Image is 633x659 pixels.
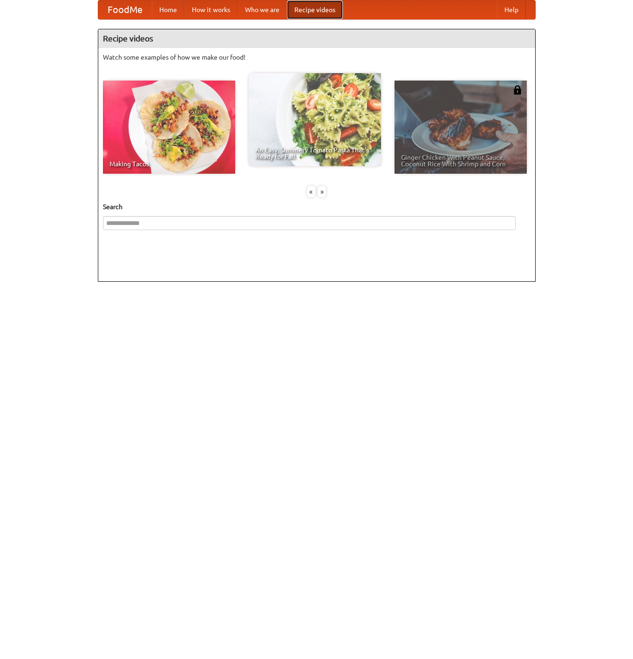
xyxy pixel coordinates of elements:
a: Home [152,0,184,19]
img: 483408.png [513,85,522,95]
a: Recipe videos [287,0,343,19]
h5: Search [103,202,531,211]
a: How it works [184,0,238,19]
div: « [307,186,315,197]
h4: Recipe videos [98,29,535,48]
div: » [318,186,326,197]
a: An Easy, Summery Tomato Pasta That's Ready for Fall [249,73,381,166]
span: An Easy, Summery Tomato Pasta That's Ready for Fall [255,147,374,160]
a: Help [497,0,526,19]
a: Making Tacos [103,81,235,174]
p: Watch some examples of how we make our food! [103,53,531,62]
a: Who we are [238,0,287,19]
span: Making Tacos [109,161,229,167]
a: FoodMe [98,0,152,19]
